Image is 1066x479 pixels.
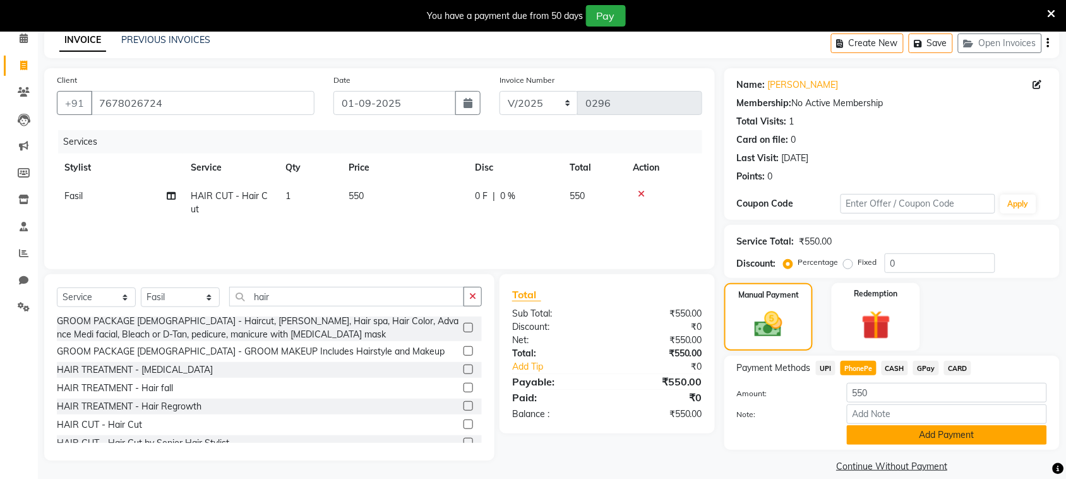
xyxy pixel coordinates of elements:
[607,320,712,334] div: ₹0
[607,347,712,360] div: ₹550.00
[1000,195,1036,214] button: Apply
[57,154,183,182] th: Stylist
[841,194,995,214] input: Enter Offer / Coupon Code
[183,154,278,182] th: Service
[500,190,515,203] span: 0 %
[503,408,608,421] div: Balance :
[57,382,173,395] div: HAIR TREATMENT - Hair fall
[607,390,712,405] div: ₹0
[768,170,773,183] div: 0
[768,78,839,92] a: [PERSON_NAME]
[503,334,608,347] div: Net:
[728,388,837,399] label: Amount:
[500,75,554,86] label: Invoice Number
[882,361,909,375] span: CASH
[853,307,900,343] img: _gift.svg
[428,9,584,23] div: You have a payment due from 50 days
[59,29,106,52] a: INVOICE
[727,460,1057,473] a: Continue Without Payment
[607,307,712,320] div: ₹550.00
[57,91,92,115] button: +91
[229,287,464,306] input: Search or Scan
[799,235,832,248] div: ₹550.00
[816,361,835,375] span: UPI
[847,404,1047,424] input: Add Note
[121,34,210,45] a: PREVIOUS INVOICES
[607,408,712,421] div: ₹550.00
[737,170,765,183] div: Points:
[791,133,796,147] div: 0
[57,75,77,86] label: Client
[341,154,467,182] th: Price
[586,5,626,27] button: Pay
[728,409,837,420] label: Note:
[503,360,625,373] a: Add Tip
[737,78,765,92] div: Name:
[737,235,794,248] div: Service Total:
[854,288,898,300] label: Redemption
[738,289,799,301] label: Manual Payment
[607,334,712,347] div: ₹550.00
[57,315,458,341] div: GROOM PACKAGE [DEMOGRAPHIC_DATA] - Haircut, [PERSON_NAME], Hair spa, Hair Color, Advance Medi fac...
[57,363,213,377] div: HAIR TREATMENT - [MEDICAL_DATA]
[191,190,268,215] span: HAIR CUT - Hair Cut
[841,361,877,375] span: PhonePe
[847,425,1047,445] button: Add Payment
[858,257,877,268] label: Fixed
[562,154,625,182] th: Total
[847,383,1047,403] input: Amount
[58,130,712,154] div: Services
[909,33,953,53] button: Save
[607,374,712,389] div: ₹550.00
[57,400,201,413] div: HAIR TREATMENT - Hair Regrowth
[503,347,608,360] div: Total:
[57,418,142,432] div: HAIR CUT - Hair Cut
[493,190,495,203] span: |
[349,190,364,202] span: 550
[737,97,792,110] div: Membership:
[958,33,1042,53] button: Open Invoices
[625,360,712,373] div: ₹0
[278,154,341,182] th: Qty
[789,115,794,128] div: 1
[475,190,488,203] span: 0 F
[503,374,608,389] div: Payable:
[737,133,789,147] div: Card on file:
[625,154,702,182] th: Action
[737,361,811,375] span: Payment Methods
[737,97,1047,110] div: No Active Membership
[570,190,585,202] span: 550
[503,390,608,405] div: Paid:
[64,190,83,202] span: Fasil
[512,288,541,301] span: Total
[798,257,839,268] label: Percentage
[944,361,971,375] span: CARD
[503,320,608,334] div: Discount:
[831,33,904,53] button: Create New
[746,308,791,341] img: _cash.svg
[57,345,445,358] div: GROOM PACKAGE [DEMOGRAPHIC_DATA] - GROOM MAKEUP Includes Hairstyle and Makeup
[782,152,809,165] div: [DATE]
[737,115,787,128] div: Total Visits:
[737,257,776,270] div: Discount:
[285,190,290,202] span: 1
[333,75,350,86] label: Date
[57,437,229,450] div: HAIR CUT - Hair Cut by Senior Hair Stylist
[737,197,841,210] div: Coupon Code
[503,307,608,320] div: Sub Total:
[913,361,939,375] span: GPay
[737,152,779,165] div: Last Visit:
[91,91,314,115] input: Search by Name/Mobile/Email/Code
[467,154,562,182] th: Disc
